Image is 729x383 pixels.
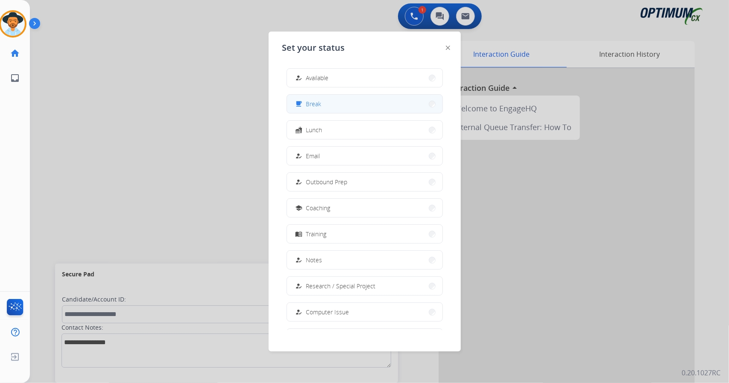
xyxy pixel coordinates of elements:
[306,308,349,316] span: Computer Issue
[287,251,442,269] button: Notes
[295,74,302,81] mat-icon: how_to_reg
[287,69,442,87] button: Available
[287,121,442,139] button: Lunch
[295,256,302,264] mat-icon: how_to_reg
[295,282,302,290] mat-icon: how_to_reg
[295,100,302,107] mat-icon: free_breakfast
[295,230,302,238] mat-icon: menu_book
[287,225,442,243] button: Training
[287,173,442,191] button: Outbound Prep
[295,178,302,186] mat-icon: how_to_reg
[306,255,322,264] span: Notes
[306,99,322,108] span: Break
[10,73,20,83] mat-icon: inbox
[306,73,329,82] span: Available
[282,42,345,54] span: Set your status
[287,199,442,217] button: Coaching
[306,229,327,238] span: Training
[306,151,320,160] span: Email
[287,147,442,165] button: Email
[295,308,302,316] mat-icon: how_to_reg
[306,177,348,186] span: Outbound Prep
[446,46,450,50] img: close-button
[682,368,720,378] p: 0.20.1027RC
[287,277,442,295] button: Research / Special Project
[306,281,376,290] span: Research / Special Project
[287,95,442,113] button: Break
[295,204,302,212] mat-icon: school
[306,125,322,134] span: Lunch
[10,48,20,58] mat-icon: home
[306,203,331,212] span: Coaching
[295,152,302,160] mat-icon: how_to_reg
[287,303,442,321] button: Computer Issue
[287,329,442,347] button: Internet Issue
[295,126,302,133] mat-icon: fastfood
[1,12,25,36] img: avatar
